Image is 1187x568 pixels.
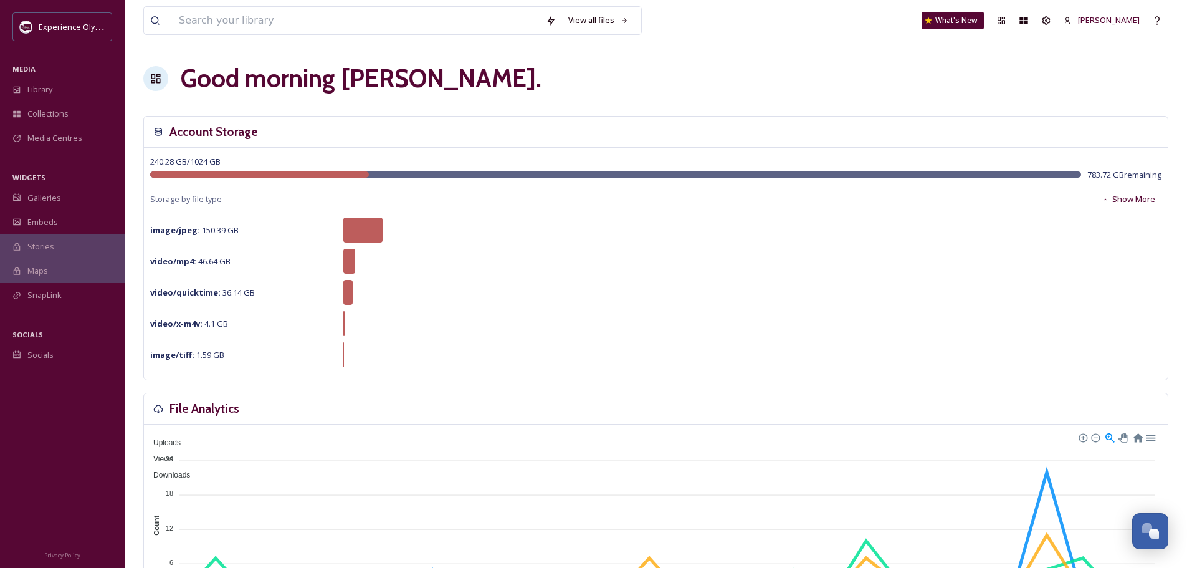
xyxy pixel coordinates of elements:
span: 783.72 GB remaining [1087,169,1161,181]
span: Uploads [144,438,181,447]
tspan: 24 [166,455,173,463]
div: Zoom In [1078,433,1087,441]
span: Views [144,455,173,463]
span: 36.14 GB [150,287,255,298]
tspan: 12 [166,524,173,531]
span: SnapLink [27,289,62,301]
span: Privacy Policy [44,551,80,559]
a: What's New [922,12,984,29]
span: WIDGETS [12,173,45,182]
span: 1.59 GB [150,349,224,360]
input: Search your library [173,7,540,34]
h3: Account Storage [169,123,258,141]
span: Downloads [144,471,190,479]
strong: image/tiff : [150,349,194,360]
strong: video/quicktime : [150,287,221,298]
span: Storage by file type [150,193,222,205]
span: 150.39 GB [150,224,239,236]
div: Selection Zoom [1104,431,1115,442]
tspan: 6 [169,559,173,566]
span: Maps [27,265,48,277]
a: Privacy Policy [44,547,80,562]
h3: File Analytics [169,400,239,418]
span: Socials [27,349,54,361]
div: Reset Zoom [1132,431,1143,442]
a: View all files [562,8,635,32]
span: SOCIALS [12,330,43,339]
span: Stories [27,241,54,253]
span: Galleries [27,192,61,204]
span: Experience Olympia [39,21,113,32]
span: 240.28 GB / 1024 GB [150,156,221,167]
h1: Good morning [PERSON_NAME] . [181,60,541,97]
span: MEDIA [12,64,36,74]
span: Collections [27,108,69,120]
span: Embeds [27,216,58,228]
img: download.jpeg [20,21,32,33]
text: Count [153,516,160,536]
span: Library [27,84,52,95]
div: Zoom Out [1090,433,1099,441]
div: Menu [1145,431,1155,442]
strong: video/mp4 : [150,256,196,267]
span: 46.64 GB [150,256,231,267]
button: Open Chat [1132,513,1168,549]
span: [PERSON_NAME] [1078,14,1140,26]
button: Show More [1095,187,1161,211]
strong: image/jpeg : [150,224,200,236]
span: 4.1 GB [150,318,228,329]
div: Panning [1118,433,1126,441]
span: Media Centres [27,132,82,144]
tspan: 18 [166,489,173,497]
a: [PERSON_NAME] [1057,8,1146,32]
strong: video/x-m4v : [150,318,203,329]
